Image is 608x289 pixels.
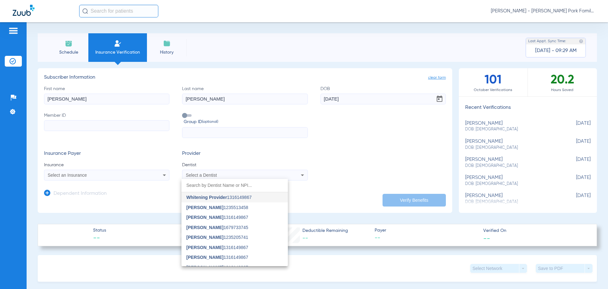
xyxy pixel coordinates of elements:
span: Whitening Provider [187,195,227,200]
input: dropdown search [181,179,288,192]
span: [PERSON_NAME] [187,215,224,220]
span: 1316149867 [187,245,248,250]
span: 1316149867 [187,215,248,220]
span: 1316149867 [187,265,248,270]
span: [PERSON_NAME] [187,205,224,210]
span: 1316149867 [187,255,248,259]
span: 1235513458 [187,205,248,210]
span: 1316149867 [187,195,252,200]
span: 1235205741 [187,235,248,240]
span: [PERSON_NAME] [187,255,224,260]
span: [PERSON_NAME] [187,265,224,270]
span: 1679733745 [187,225,248,230]
span: [PERSON_NAME] [187,245,224,250]
span: [PERSON_NAME] [187,225,224,230]
span: [PERSON_NAME] [187,235,224,240]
